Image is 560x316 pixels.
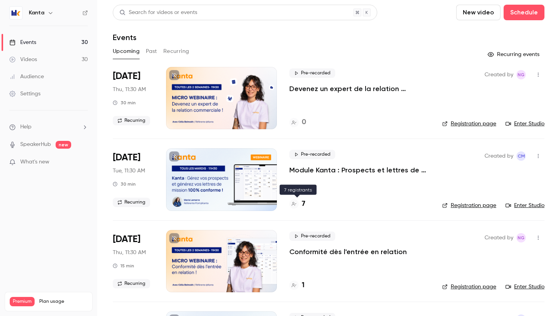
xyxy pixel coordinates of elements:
span: Recurring [113,279,150,288]
h4: 0 [302,117,306,128]
a: Conformité dès l'entrée en relation [289,247,407,256]
div: Sep 18 Thu, 11:30 AM (Europe/Paris) [113,230,154,292]
button: Recurring [163,45,189,58]
a: Registration page [442,202,496,209]
div: Audience [9,73,44,81]
span: CM [518,151,525,161]
a: Enter Studio [506,202,544,209]
span: Nicolas Guitard [516,70,526,79]
span: Tue, 11:30 AM [113,167,145,175]
span: Nicolas Guitard [516,233,526,242]
span: NG [518,70,525,79]
span: NG [518,233,525,242]
a: 0 [289,117,306,128]
div: Videos [9,56,37,63]
div: Sep 11 Thu, 11:30 AM (Europe/Paris) [113,67,154,129]
a: Enter Studio [506,283,544,291]
a: Devenez un expert de la relation commerciale ! [289,84,430,93]
h6: Kanta [29,9,44,17]
span: Pre-recorded [289,150,335,159]
button: Upcoming [113,45,140,58]
span: Charlotte MARTEL [516,151,526,161]
div: 15 min [113,263,134,269]
span: Premium [10,297,35,306]
h4: 1 [302,280,304,291]
span: new [56,141,71,149]
span: Thu, 11:30 AM [113,249,146,256]
button: Schedule [504,5,544,20]
span: [DATE] [113,70,140,83]
span: Plan usage [39,298,87,305]
a: Registration page [442,283,496,291]
span: Created by [485,70,513,79]
div: Sep 16 Tue, 11:30 AM (Europe/Paris) [113,148,154,211]
span: Created by [485,233,513,242]
a: Registration page [442,120,496,128]
a: Module Kanta : Prospects et lettres de mission [289,165,430,175]
span: Recurring [113,116,150,125]
li: help-dropdown-opener [9,123,88,131]
h1: Events [113,33,136,42]
span: Created by [485,151,513,161]
button: Past [146,45,157,58]
span: Pre-recorded [289,232,335,241]
h4: 7 [302,199,305,209]
span: Pre-recorded [289,68,335,78]
button: Recurring events [484,48,544,61]
iframe: Noticeable Trigger [79,159,88,166]
a: 7 [289,199,305,209]
a: SpeakerHub [20,140,51,149]
span: What's new [20,158,49,166]
span: [DATE] [113,151,140,164]
a: Enter Studio [506,120,544,128]
button: New video [456,5,500,20]
div: Search for videos or events [119,9,197,17]
div: Settings [9,90,40,98]
img: Kanta [10,7,22,19]
div: 30 min [113,181,136,187]
div: 30 min [113,100,136,106]
span: Help [20,123,31,131]
span: Thu, 11:30 AM [113,86,146,93]
span: Recurring [113,198,150,207]
a: 1 [289,280,304,291]
div: Events [9,39,36,46]
span: [DATE] [113,233,140,246]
